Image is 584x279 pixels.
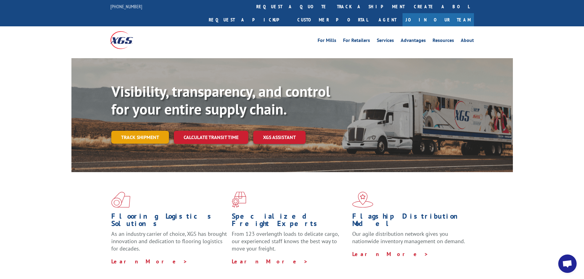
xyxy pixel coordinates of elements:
[111,131,169,144] a: Track shipment
[352,192,373,208] img: xgs-icon-flagship-distribution-model-red
[111,213,227,230] h1: Flooring Logistics Solutions
[558,254,577,273] div: Open chat
[232,192,246,208] img: xgs-icon-focused-on-flooring-red
[352,213,468,230] h1: Flagship Distribution Model
[352,251,429,258] a: Learn More >
[111,258,188,265] a: Learn More >
[111,82,330,119] b: Visibility, transparency, and control for your entire supply chain.
[111,230,227,252] span: As an industry carrier of choice, XGS has brought innovation and dedication to flooring logistics...
[433,38,454,45] a: Resources
[461,38,474,45] a: About
[232,213,348,230] h1: Specialized Freight Experts
[293,13,372,26] a: Customer Portal
[372,13,403,26] a: Agent
[253,131,306,144] a: XGS ASSISTANT
[343,38,370,45] a: For Retailers
[377,38,394,45] a: Services
[401,38,426,45] a: Advantages
[110,3,142,9] a: [PHONE_NUMBER]
[403,13,474,26] a: Join Our Team
[232,258,308,265] a: Learn More >
[174,131,248,144] a: Calculate transit time
[204,13,293,26] a: Request a pickup
[111,192,130,208] img: xgs-icon-total-supply-chain-intelligence-red
[352,230,465,245] span: Our agile distribution network gives you nationwide inventory management on demand.
[232,230,348,258] p: From 123 overlength loads to delicate cargo, our experienced staff knows the best way to move you...
[318,38,336,45] a: For Mills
